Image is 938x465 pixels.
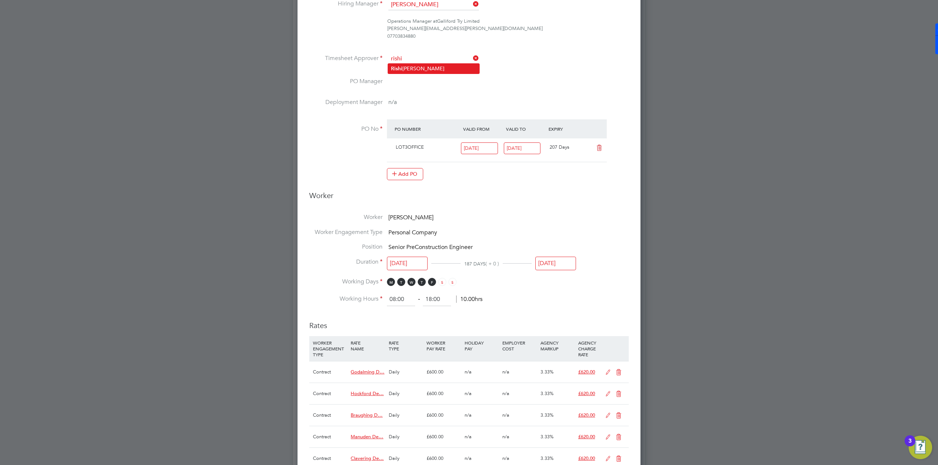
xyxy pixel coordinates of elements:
[908,441,912,450] div: 3
[387,33,629,40] div: 07703834880
[351,434,383,440] span: Manuden De…
[463,336,501,355] div: HOLIDAY PAY
[578,369,595,375] span: £620.00
[387,278,395,286] span: M
[311,336,349,361] div: WORKER ENGAGEMENT TYPE
[540,412,554,418] span: 3.33%
[578,390,595,397] span: £620.00
[461,142,498,155] input: Select one
[387,426,425,447] div: Daily
[311,383,349,404] div: Contract
[396,144,424,150] span: LOT3OFFICE
[388,214,433,221] span: [PERSON_NAME]
[448,278,457,286] span: S
[309,228,383,236] label: Worker Engagement Type
[309,243,383,251] label: Position
[502,455,509,461] span: n/a
[425,383,462,404] div: £600.00
[388,64,479,74] li: [PERSON_NAME]
[425,336,462,355] div: WORKER PAY RATE
[349,336,387,355] div: RATE NAME
[309,258,383,266] label: Duration
[540,369,554,375] span: 3.33%
[465,369,472,375] span: n/a
[417,295,421,303] span: ‐
[351,369,384,375] span: Godalming D…
[388,244,473,251] span: Senior PreConstruction Engineer
[351,390,384,397] span: Hockford De…
[909,436,932,459] button: Open Resource Center, 3 new notifications
[387,361,425,383] div: Daily
[309,55,383,62] label: Timesheet Approver
[393,122,461,135] div: PO Number
[502,369,509,375] span: n/a
[387,168,423,180] button: Add PO
[438,278,446,286] span: S
[388,229,437,236] span: Personal Company
[309,125,383,133] label: PO No
[387,336,425,355] div: RATE TYPE
[540,455,554,461] span: 3.33%
[418,278,426,286] span: T
[309,213,383,221] label: Worker
[485,260,499,267] span: ( + 0 )
[388,98,397,106] span: n/a
[351,412,383,418] span: Braughing D…
[387,257,428,270] input: Select one
[464,261,485,267] span: 187 DAYS
[578,412,595,418] span: £620.00
[504,142,541,155] input: Select one
[502,412,509,418] span: n/a
[387,25,629,33] div: [PERSON_NAME][EMAIL_ADDRESS][PERSON_NAME][DOMAIN_NAME]
[309,295,383,303] label: Working Hours
[576,336,602,361] div: AGENCY CHARGE RATE
[578,434,595,440] span: £620.00
[578,455,595,461] span: £620.00
[539,336,576,355] div: AGENCY MARKUP
[391,66,402,72] b: Rishi
[388,53,479,64] input: Search for...
[425,405,462,426] div: £600.00
[461,122,504,135] div: Valid From
[465,412,472,418] span: n/a
[540,434,554,440] span: 3.33%
[387,18,437,24] span: Operations Manager at
[547,122,590,135] div: Expiry
[502,434,509,440] span: n/a
[437,18,480,24] span: Galliford Try Limited
[387,293,415,306] input: 08:00
[501,336,538,355] div: EMPLOYER COST
[311,405,349,426] div: Contract
[387,383,425,404] div: Daily
[423,293,451,306] input: 17:00
[407,278,416,286] span: W
[425,426,462,447] div: £600.00
[502,390,509,397] span: n/a
[311,426,349,447] div: Contract
[387,405,425,426] div: Daily
[309,98,383,106] label: Deployment Manager
[309,278,383,286] label: Working Days
[311,361,349,383] div: Contract
[309,313,629,330] h3: Rates
[456,295,483,303] span: 10.00hrs
[309,78,383,85] label: PO Manager
[397,278,405,286] span: T
[465,434,472,440] span: n/a
[535,257,576,270] input: Select one
[425,361,462,383] div: £600.00
[309,191,629,206] h3: Worker
[540,390,554,397] span: 3.33%
[428,278,436,286] span: F
[550,144,569,150] span: 207 Days
[351,455,384,461] span: Clavering De…
[504,122,547,135] div: Valid To
[465,390,472,397] span: n/a
[465,455,472,461] span: n/a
